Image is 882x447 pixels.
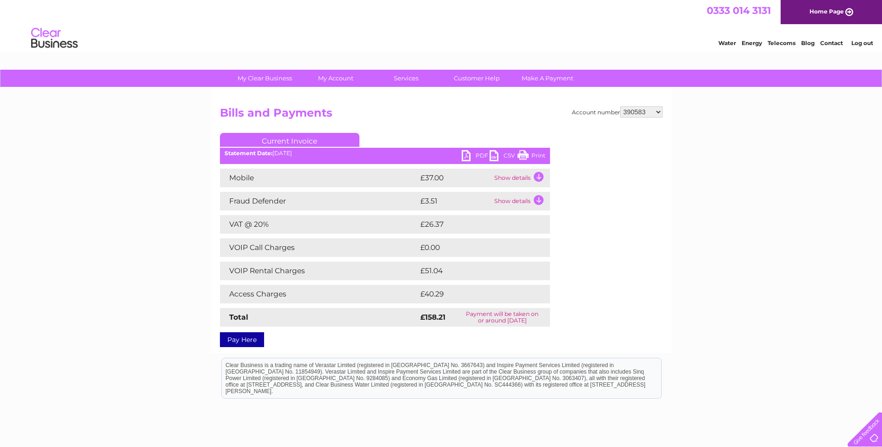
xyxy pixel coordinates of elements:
a: Services [368,70,444,87]
td: £0.00 [418,238,529,257]
a: PDF [462,150,490,164]
td: Mobile [220,169,418,187]
td: £40.29 [418,285,531,303]
td: Show details [492,192,550,210]
a: Contact [820,39,843,46]
td: £3.51 [418,192,492,210]
a: 0333 014 3131 [707,5,771,16]
a: Current Invoice [220,133,359,147]
td: Show details [492,169,550,187]
a: My Clear Business [226,70,303,87]
b: Statement Date: [225,150,272,157]
div: Account number [572,106,663,118]
a: Pay Here [220,332,264,347]
h2: Bills and Payments [220,106,663,124]
td: £51.04 [418,262,531,280]
a: CSV [490,150,517,164]
a: Make A Payment [509,70,586,87]
strong: £158.21 [420,313,445,322]
div: Clear Business is a trading name of Verastar Limited (registered in [GEOGRAPHIC_DATA] No. 3667643... [222,5,661,45]
a: Energy [742,39,762,46]
a: Customer Help [438,70,515,87]
a: Water [718,39,736,46]
div: [DATE] [220,150,550,157]
a: Blog [801,39,815,46]
a: Print [517,150,545,164]
td: VOIP Call Charges [220,238,418,257]
td: Access Charges [220,285,418,303]
td: £37.00 [418,169,492,187]
td: VAT @ 20% [220,215,418,234]
img: logo.png [31,24,78,53]
strong: Total [229,313,248,322]
td: VOIP Rental Charges [220,262,418,280]
a: Telecoms [768,39,796,46]
td: Payment will be taken on or around [DATE] [455,308,550,327]
a: Log out [851,39,873,46]
td: £26.37 [418,215,531,234]
a: My Account [297,70,374,87]
td: Fraud Defender [220,192,418,210]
